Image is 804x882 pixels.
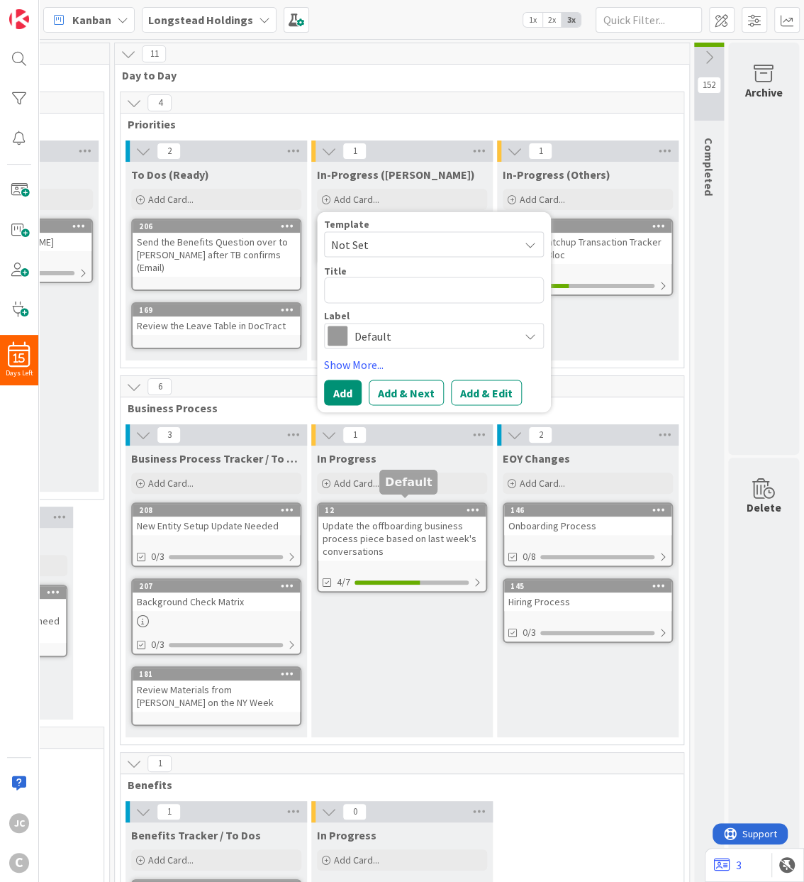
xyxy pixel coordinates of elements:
[504,517,671,535] div: Onboarding Process
[151,637,164,652] span: 0/3
[133,504,300,517] div: 208
[342,143,367,160] span: 1
[342,803,367,820] span: 0
[148,854,194,866] span: Add Card...
[318,517,486,561] div: Update the offboarding business process piece based on last week's conversations
[148,193,194,206] span: Add Card...
[337,575,350,590] span: 4/7
[148,477,194,490] span: Add Card...
[510,505,671,515] div: 146
[325,505,486,515] div: 12
[133,304,300,335] div: 169Review the Leave Table in DocTract
[131,828,261,842] span: Benefits Tracker / To Dos
[510,581,671,591] div: 145
[13,353,25,363] span: 15
[9,853,29,873] div: C
[504,504,671,517] div: 146
[122,68,671,82] span: Day to Day
[342,426,367,443] span: 1
[133,580,300,592] div: 207
[324,265,347,277] label: Title
[157,143,181,160] span: 2
[133,316,300,335] div: Review the Leave Table in DocTract
[133,592,300,611] div: Background Check Matrix
[451,380,522,405] button: Add & Edit
[528,426,552,443] span: 2
[520,477,565,490] span: Add Card...
[503,167,610,182] span: In-Progress (Others)
[317,167,475,182] span: In-Progress (Jerry)
[324,380,362,405] button: Add
[133,220,300,277] div: 206Send the Benefits Question over to [PERSON_NAME] after TB confirms (Email)
[504,220,671,233] div: 167
[504,220,671,264] div: 167Review Catchup Transaction Tracker from TopBloc
[324,310,350,320] span: Label
[697,77,721,94] span: 152
[133,233,300,277] div: Send the Benefits Question over to [PERSON_NAME] after TB confirms (Email)
[128,117,666,131] span: Priorities
[503,451,570,465] span: EOY Changes
[139,581,300,591] div: 207
[72,11,111,28] span: Kanban
[520,193,565,206] span: Add Card...
[369,380,444,405] button: Add & Next
[139,505,300,515] div: 208
[133,680,300,712] div: Review Materials from [PERSON_NAME] on the NY Week
[139,305,300,315] div: 169
[133,580,300,611] div: 207Background Check Matrix
[131,167,209,182] span: To Dos (Ready)
[133,517,300,535] div: New Entity Setup Update Needed
[324,355,544,373] a: Show More...
[714,856,742,873] a: 3
[128,401,666,415] span: Business Process
[147,755,172,772] span: 1
[510,221,671,231] div: 167
[523,13,542,27] span: 1x
[334,477,379,490] span: Add Card...
[562,13,581,27] span: 3x
[128,778,666,792] span: Benefits
[504,592,671,611] div: Hiring Process
[318,504,486,561] div: 12Update the offboarding business process piece based on last week's conversations
[523,549,536,564] span: 0/8
[317,828,376,842] span: In Progress
[354,326,512,346] span: Default
[504,580,671,611] div: 145Hiring Process
[133,304,300,316] div: 169
[147,378,172,395] span: 6
[151,549,164,564] span: 0/3
[157,803,181,820] span: 1
[157,426,181,443] span: 3
[324,219,369,229] span: Template
[142,45,166,62] span: 11
[528,143,552,160] span: 1
[133,504,300,535] div: 208New Entity Setup Update Needed
[542,13,562,27] span: 2x
[504,580,671,592] div: 145
[133,668,300,712] div: 181Review Materials from [PERSON_NAME] on the NY Week
[317,451,376,465] span: In Progress
[334,193,379,206] span: Add Card...
[745,84,783,101] div: Archive
[331,236,508,254] span: Not Set
[9,9,29,29] img: Visit kanbanzone.com
[139,221,300,231] div: 206
[747,499,781,516] div: Delete
[133,668,300,680] div: 181
[148,13,253,27] b: Longstead Holdings
[596,7,702,33] input: Quick Filter...
[702,138,716,196] span: Completed
[139,669,300,679] div: 181
[131,451,301,465] span: Business Process Tracker / To Dos
[30,2,65,19] span: Support
[318,504,486,517] div: 12
[504,233,671,264] div: Review Catchup Transaction Tracker from TopBloc
[523,625,536,640] span: 0/3
[504,504,671,535] div: 146Onboarding Process
[133,220,300,233] div: 206
[385,475,432,489] h5: Default
[9,813,29,833] div: JC
[147,94,172,111] span: 4
[334,854,379,866] span: Add Card...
